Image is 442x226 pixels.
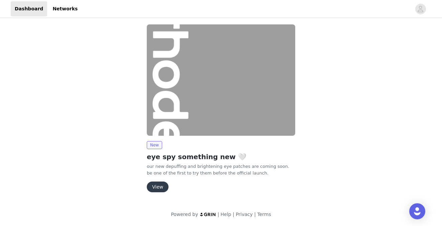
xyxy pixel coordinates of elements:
div: avatar [417,4,424,14]
span: | [254,212,256,217]
a: Terms [257,212,271,217]
a: Networks [48,1,82,16]
span: | [218,212,219,217]
div: Open Intercom Messenger [409,203,425,219]
a: View [147,185,169,190]
p: our new depuffing and brightening eye patches are coming soon. be one of the first to try them be... [147,163,295,176]
span: New [147,141,162,149]
h2: eye spy something new 🤍 [147,152,295,162]
a: Dashboard [11,1,47,16]
span: | [233,212,234,217]
a: Help [221,212,231,217]
button: View [147,182,169,192]
a: Privacy [236,212,253,217]
span: Powered by [171,212,198,217]
img: logo [200,212,216,217]
img: rhode skin [147,24,295,136]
